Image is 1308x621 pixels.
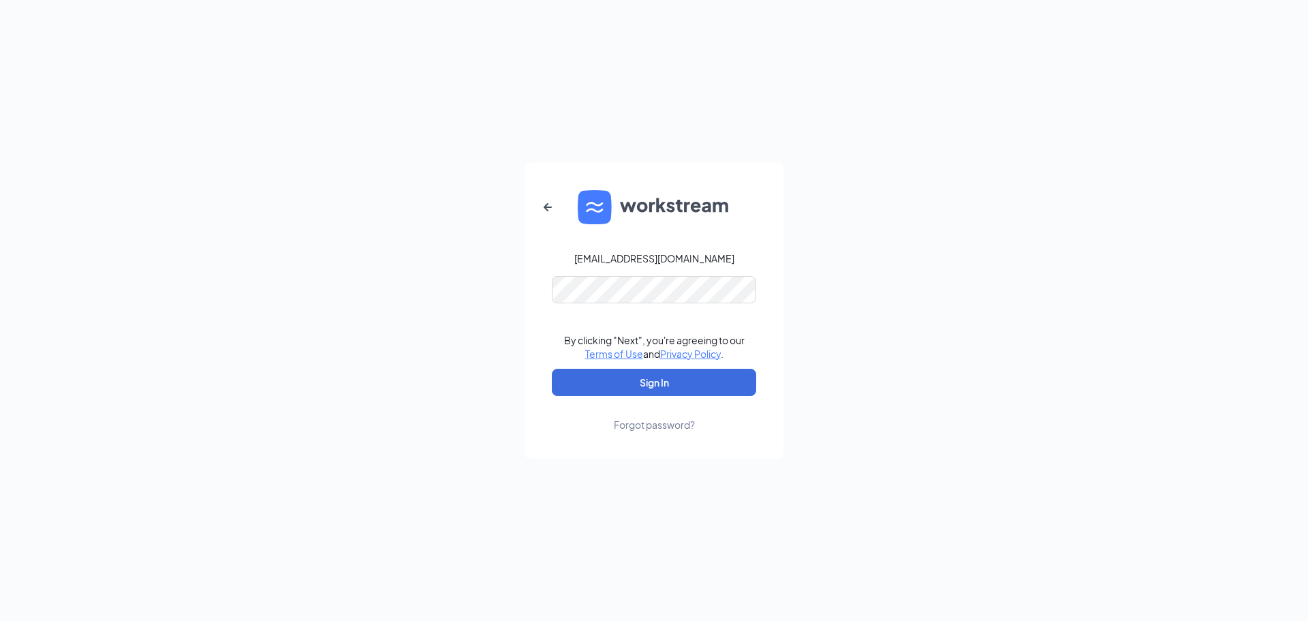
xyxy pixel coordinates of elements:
[585,348,643,360] a: Terms of Use
[531,191,564,224] button: ArrowLeftNew
[660,348,721,360] a: Privacy Policy
[540,199,556,215] svg: ArrowLeftNew
[614,396,695,431] a: Forgot password?
[552,369,756,396] button: Sign In
[574,252,734,265] div: [EMAIL_ADDRESS][DOMAIN_NAME]
[564,333,745,361] div: By clicking "Next", you're agreeing to our and .
[614,418,695,431] div: Forgot password?
[578,190,730,224] img: WS logo and Workstream text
